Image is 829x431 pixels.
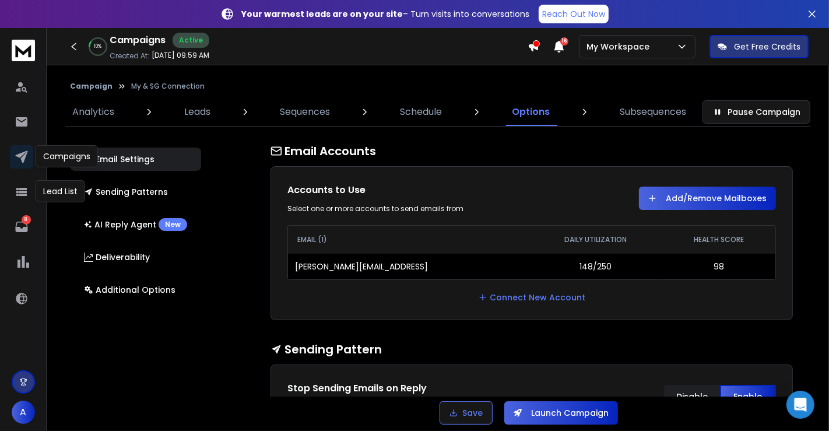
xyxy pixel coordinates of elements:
[786,391,814,419] div: Open Intercom Messenger
[36,180,85,202] div: Lead List
[287,183,520,197] h1: Accounts to Use
[110,33,166,47] h1: Campaigns
[620,105,686,119] p: Subsequences
[173,33,209,48] div: Active
[478,292,585,303] a: Connect New Account
[84,218,187,231] p: AI Reply Agent
[662,254,775,279] td: 98
[84,284,175,296] p: Additional Options
[184,105,210,119] p: Leads
[84,251,150,263] p: Deliverability
[110,51,149,61] p: Created At:
[36,145,98,167] div: Campaigns
[22,215,31,225] p: 8
[400,105,442,119] p: Schedule
[295,261,428,272] p: [PERSON_NAME][EMAIL_ADDRESS]
[70,213,201,236] button: AI Reply AgentNew
[560,37,568,45] span: 16
[280,105,331,119] p: Sequences
[664,385,720,408] button: Disable
[241,8,403,20] strong: Your warmest leads are on your site
[84,186,168,198] p: Sending Patterns
[131,82,205,91] p: My & SG Connection
[393,98,449,126] a: Schedule
[70,148,201,171] button: Email Settings
[241,8,529,20] p: – Turn visits into conversations
[84,153,154,165] p: Email Settings
[12,40,35,61] img: logo
[12,401,35,424] button: A
[542,8,605,20] p: Reach Out Now
[662,226,775,254] th: HEALTH SCORE
[709,35,809,58] button: Get Free Credits
[287,204,520,213] div: Select one or more accounts to send emails from
[505,98,557,126] a: Options
[271,341,793,358] h1: Sending Pattern
[613,98,693,126] a: Subsequences
[72,105,114,119] p: Analytics
[70,278,201,302] button: Additional Options
[177,98,217,126] a: Leads
[70,82,113,91] button: Campaign
[94,43,102,50] p: 10 %
[271,143,793,159] h1: Email Accounts
[70,180,201,204] button: Sending Patterns
[720,385,776,408] button: Enable
[440,401,493,425] button: Save
[586,41,654,52] p: My Workspace
[65,98,121,126] a: Analytics
[152,51,209,60] p: [DATE] 09:59 AM
[504,401,618,425] button: Launch Campaign
[529,226,662,254] th: DAILY UTILIZATION
[273,98,338,126] a: Sequences
[159,218,187,231] div: New
[70,246,201,269] button: Deliverability
[702,100,810,124] button: Pause Campaign
[288,226,529,254] th: EMAIL (1)
[734,41,800,52] p: Get Free Credits
[10,215,33,239] a: 8
[529,254,662,279] td: 148/250
[639,187,776,210] button: Add/Remove Mailboxes
[287,381,520,395] h1: Stop Sending Emails on Reply
[539,5,609,23] a: Reach Out Now
[512,105,550,119] p: Options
